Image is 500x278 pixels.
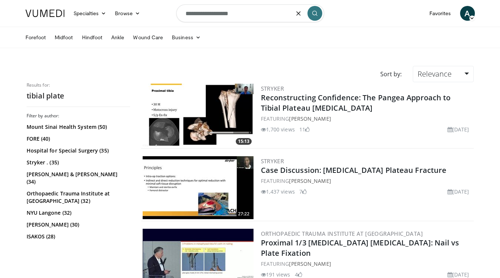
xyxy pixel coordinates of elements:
input: Search topics, interventions [176,4,324,22]
a: Browse [110,6,144,21]
a: ISAKOS (28) [27,233,128,240]
span: 15:13 [236,138,252,145]
a: Orthopaedic Trauma Institute at [GEOGRAPHIC_DATA] [261,230,423,237]
a: 27:22 [143,156,254,219]
a: Favorites [425,6,456,21]
li: [DATE] [448,188,469,195]
div: FEATURING [261,260,472,268]
div: FEATURING [261,115,472,123]
a: Stryker [261,157,284,165]
a: Wound Care [129,30,167,45]
img: 8470a241-c86e-4ed9-872b-34b130b63566.300x170_q85_crop-smart_upscale.jpg [143,84,254,147]
a: Proximal 1/3 [MEDICAL_DATA] [MEDICAL_DATA]: Nail vs Plate Fixation [261,238,459,258]
li: 1,700 views [261,125,295,133]
a: 15:13 [143,84,254,147]
li: 1,437 views [261,188,295,195]
h2: tibial plate [27,91,130,101]
img: VuMedi Logo [25,10,65,17]
img: a1416b5e-9174-42b5-ac56-941f39552834.300x170_q85_crop-smart_upscale.jpg [143,156,254,219]
h3: Filter by author: [27,113,130,119]
a: [PERSON_NAME] [289,260,331,267]
a: Stryker . (35) [27,159,128,166]
a: Hospital for Special Surgery (35) [27,147,128,154]
a: Stryker [261,85,284,92]
a: Orthopaedic Trauma Institute at [GEOGRAPHIC_DATA] (32) [27,190,128,205]
a: Business [167,30,205,45]
a: NYU Langone (32) [27,209,128,217]
a: Hindfoot [78,30,107,45]
p: Results for: [27,82,130,88]
span: Relevance [418,69,452,79]
a: Ankle [107,30,129,45]
div: Sort by: [375,66,407,82]
a: Case Discussion: [MEDICAL_DATA] Plateau Fracture [261,165,447,175]
a: A [460,6,475,21]
a: Mount Sinai Health System (50) [27,123,128,131]
li: [DATE] [448,125,469,133]
span: 27:22 [236,211,252,217]
a: Midfoot [50,30,78,45]
a: Reconstructing Confidence: The Pangea Approach to Tibial Plateau [MEDICAL_DATA] [261,93,451,113]
a: Relevance [413,66,473,82]
a: Forefoot [21,30,51,45]
a: [PERSON_NAME] [289,115,331,122]
a: FORE (40) [27,135,128,143]
div: FEATURING [261,177,472,185]
li: 7 [299,188,307,195]
li: 11 [299,125,310,133]
a: [PERSON_NAME] & [PERSON_NAME] (34) [27,171,128,185]
a: [PERSON_NAME] [289,177,331,184]
a: Specialties [69,6,111,21]
a: [PERSON_NAME] (30) [27,221,128,228]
